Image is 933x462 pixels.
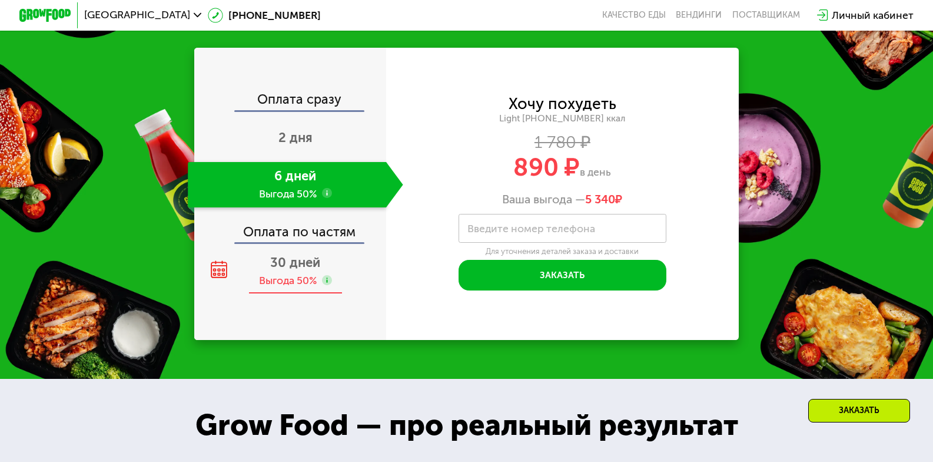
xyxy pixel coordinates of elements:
button: Заказать [459,260,666,291]
div: Ваша выгода — [386,192,739,206]
div: Grow Food — про реальный результат [172,403,761,447]
div: Выгода 50% [259,273,317,288]
span: 890 ₽ [513,153,580,182]
div: Light [PHONE_NUMBER] ккал [386,113,739,125]
div: Хочу похудеть [509,97,616,111]
div: 1 780 ₽ [386,135,739,149]
span: в день [580,166,611,179]
div: Оплата по частям [195,213,386,243]
span: 2 дня [278,130,313,146]
a: Качество еды [602,10,666,21]
span: [GEOGRAPHIC_DATA] [84,10,190,21]
label: Введите номер телефона [467,225,595,232]
div: Для уточнения деталей заказа и доставки [459,246,666,256]
div: Оплата сразу [195,93,386,110]
span: ₽ [585,192,622,206]
div: Заказать [808,399,910,423]
a: Вендинги [676,10,722,21]
span: 30 дней [270,255,320,270]
span: 5 340 [585,192,615,206]
a: [PHONE_NUMBER] [208,8,321,23]
div: поставщикам [732,10,800,21]
div: Личный кабинет [832,8,914,23]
